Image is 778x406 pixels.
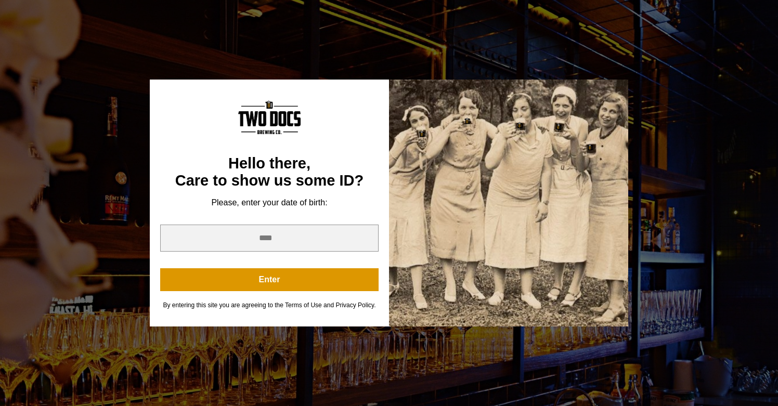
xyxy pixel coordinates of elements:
div: By entering this site you are agreeing to the Terms of Use and Privacy Policy. [160,302,379,309]
button: Enter [160,268,379,291]
div: Please, enter your date of birth: [160,198,379,208]
input: year [160,225,379,252]
img: Content Logo [238,100,301,134]
div: Hello there, Care to show us some ID? [160,155,379,190]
